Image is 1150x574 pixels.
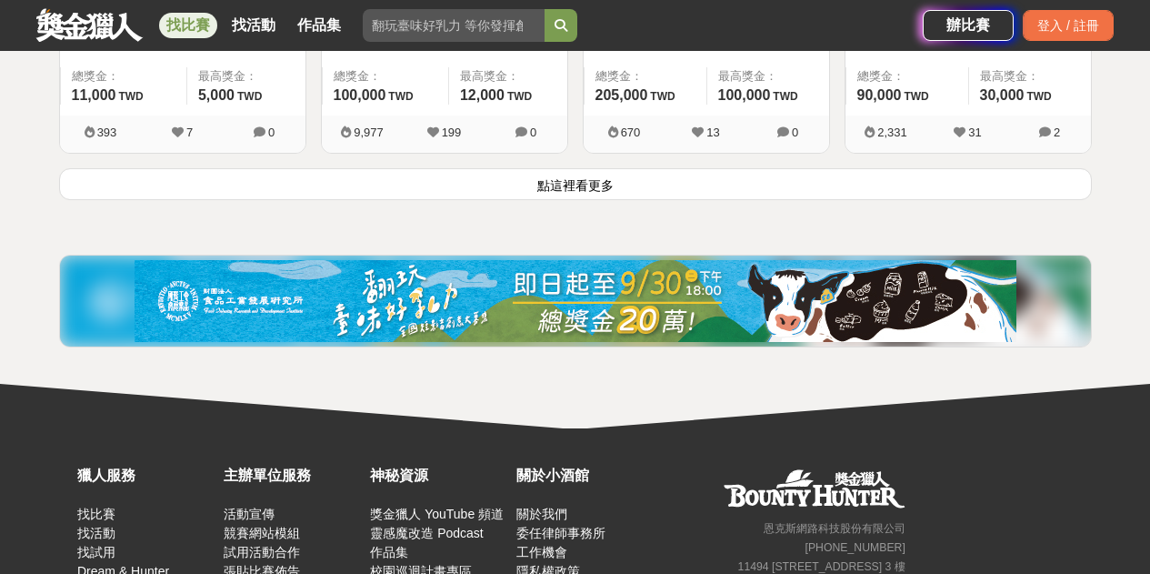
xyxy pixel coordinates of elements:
[968,126,981,139] span: 31
[268,126,275,139] span: 0
[805,541,905,554] small: [PHONE_NUMBER]
[334,87,386,103] span: 100,000
[77,545,115,559] a: 找試用
[59,168,1092,200] button: 點這裡看更多
[186,126,193,139] span: 7
[460,67,556,86] span: 最高獎金：
[334,67,437,86] span: 總獎金：
[904,90,928,103] span: TWD
[980,87,1025,103] span: 30,000
[595,67,695,86] span: 總獎金：
[773,90,797,103] span: TWD
[77,507,115,521] a: 找比賽
[72,67,175,86] span: 總獎金：
[718,67,818,86] span: 最高獎金：
[1026,90,1051,103] span: TWD
[370,526,483,540] a: 靈感魔改造 Podcast
[857,67,957,86] span: 總獎金：
[595,87,648,103] span: 205,000
[980,67,1080,86] span: 最高獎金：
[72,87,116,103] span: 11,000
[516,465,654,487] div: 關於小酒館
[77,526,115,540] a: 找活動
[370,507,504,521] a: 獎金獵人 YouTube 頻道
[370,545,408,559] a: 作品集
[354,126,384,139] span: 9,977
[792,126,798,139] span: 0
[516,526,605,540] a: 委任律師事務所
[1023,10,1114,41] div: 登入 / 註冊
[224,465,361,487] div: 主辦單位服務
[507,90,532,103] span: TWD
[198,67,295,86] span: 最高獎金：
[857,87,902,103] span: 90,000
[159,13,217,38] a: 找比賽
[738,560,905,573] small: 11494 [STREET_ADDRESS] 3 樓
[237,90,262,103] span: TWD
[363,9,545,42] input: 翻玩臺味好乳力 等你發揮創意！
[718,87,771,103] span: 100,000
[621,126,641,139] span: 670
[516,507,567,521] a: 關於我們
[877,126,907,139] span: 2,331
[460,87,505,103] span: 12,000
[923,10,1014,41] a: 辦比賽
[224,526,300,540] a: 競賽網站模組
[1054,126,1060,139] span: 2
[764,522,905,535] small: 恩克斯網路科技股份有限公司
[77,465,215,487] div: 獵人服務
[706,126,719,139] span: 13
[224,545,300,559] a: 試用活動合作
[135,260,1016,342] img: 11b6bcb1-164f-4f8f-8046-8740238e410a.jpg
[198,87,235,103] span: 5,000
[388,90,413,103] span: TWD
[370,465,507,487] div: 神秘資源
[516,545,567,559] a: 工作機會
[290,13,348,38] a: 作品集
[97,126,117,139] span: 393
[224,507,275,521] a: 活動宣傳
[530,126,536,139] span: 0
[650,90,675,103] span: TWD
[442,126,462,139] span: 199
[225,13,283,38] a: 找活動
[118,90,143,103] span: TWD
